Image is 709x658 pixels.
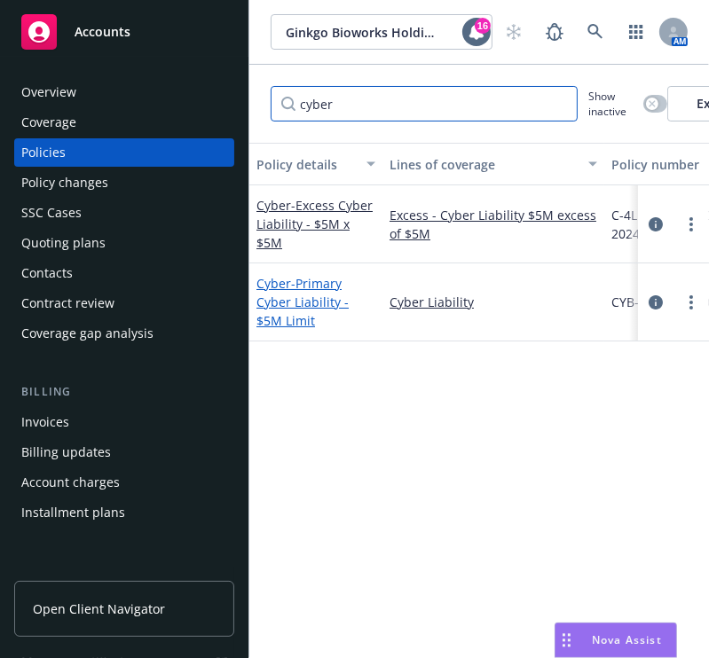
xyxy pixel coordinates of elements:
div: Invoices [21,408,69,436]
div: Policy changes [21,168,108,197]
button: Lines of coverage [382,143,604,185]
a: Cyber [256,275,349,329]
div: Quoting plans [21,229,106,257]
div: Lines of coverage [390,155,578,174]
div: Contract review [21,289,114,317]
a: Billing updates [14,438,234,466]
a: Search [578,14,613,50]
div: SSC Cases [21,199,82,227]
div: Billing [14,383,234,401]
a: Coverage [14,108,234,137]
span: Accounts [75,25,130,39]
div: Overview [21,78,76,106]
a: Report a Bug [537,14,572,50]
a: Overview [14,78,234,106]
div: Contacts [21,259,73,287]
div: Policy details [256,155,356,174]
div: Tools [14,562,234,580]
span: Show inactive [588,89,636,119]
a: Account charges [14,468,234,497]
div: Account charges [21,468,120,497]
span: - Excess Cyber Liability - $5M x $5M [256,197,373,251]
div: Billing updates [21,438,111,466]
a: Accounts [14,7,234,57]
span: Open Client Navigator [33,599,165,618]
a: Excess - Cyber Liability $5M excess of $5M [390,206,597,243]
span: Ginkgo Bioworks Holdings, Inc. [286,23,439,42]
div: Coverage gap analysis [21,319,154,348]
a: Contacts [14,259,234,287]
a: Quoting plans [14,229,234,257]
a: SSC Cases [14,199,234,227]
a: Coverage gap analysis [14,319,234,348]
a: Policy changes [14,168,234,197]
a: Contract review [14,289,234,317]
a: circleInformation [645,214,666,235]
span: Nova Assist [592,632,662,647]
div: Policies [21,138,66,167]
input: Filter by keyword... [271,86,578,121]
div: 16 [475,18,491,34]
a: Switch app [618,14,654,50]
button: Policy details [249,143,382,185]
a: Cyber [256,197,373,251]
a: Invoices [14,408,234,436]
button: Ginkgo Bioworks Holdings, Inc. [271,14,492,50]
a: more [681,214,702,235]
button: Nova Assist [555,623,677,658]
div: Installment plans [21,498,125,527]
div: Drag to move [555,623,578,657]
a: circleInformation [645,292,666,313]
a: Installment plans [14,498,234,527]
a: Cyber Liability [390,293,597,311]
a: Start snowing [496,14,532,50]
div: Coverage [21,108,76,137]
a: more [681,292,702,313]
a: Policies [14,138,234,167]
span: - Primary Cyber Liability - $5M Limit [256,275,349,329]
